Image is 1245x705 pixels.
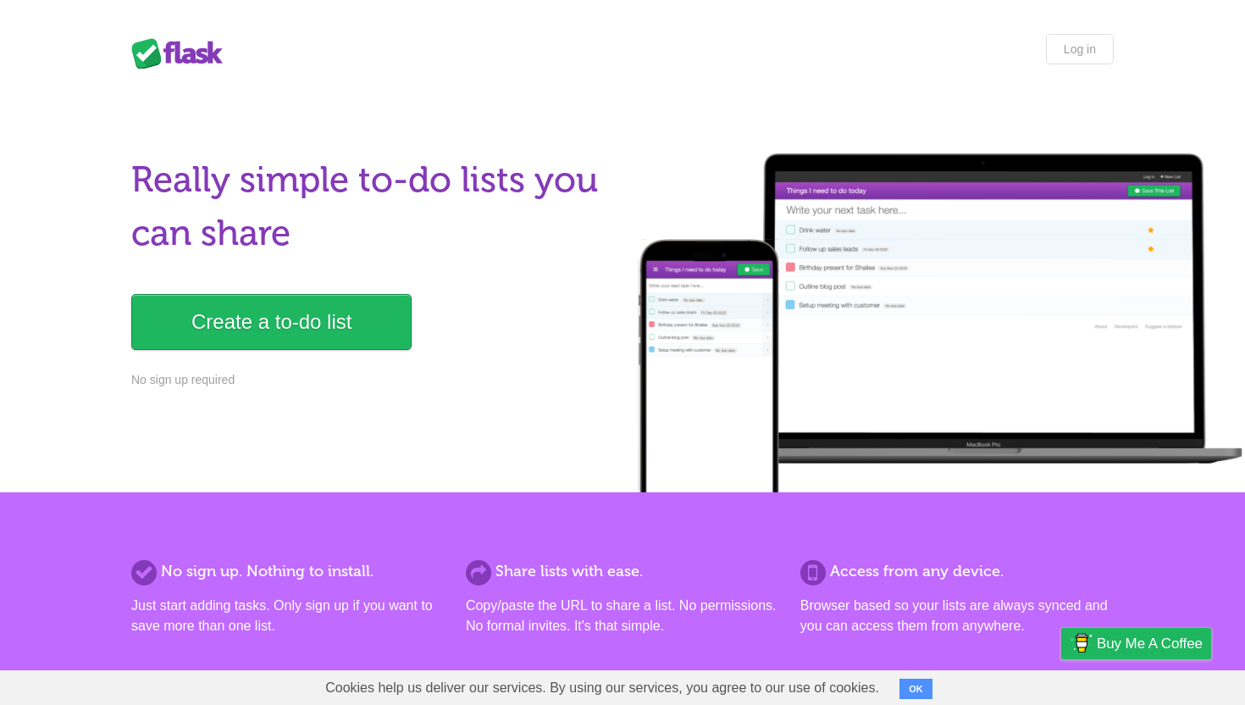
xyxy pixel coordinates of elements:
a: Create a to-do list [131,294,412,350]
p: Just start adding tasks. Only sign up if you want to save more than one list. [131,596,445,636]
button: OK [899,679,932,699]
p: Browser based so your lists are always synced and you can access them from anywhere. [800,596,1114,636]
h2: Share lists with ease. [466,560,779,583]
a: Log in [1046,34,1114,64]
h2: Access from any device. [800,560,1114,583]
h2: No sign up. Nothing to install. [131,560,445,583]
a: Buy me a coffee [1061,628,1211,659]
p: Copy/paste the URL to share a list. No permissions. No formal invites. It's that simple. [466,596,779,636]
h1: Really simple to-do lists you can share [131,153,612,260]
span: Buy me a coffee [1097,629,1203,658]
div: Flask Lists [131,38,233,69]
p: No sign up required [131,371,612,389]
img: Buy me a coffee [1070,629,1093,658]
span: Cookies help us deliver our services. By using our services, you agree to our use of cookies. [308,671,896,705]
